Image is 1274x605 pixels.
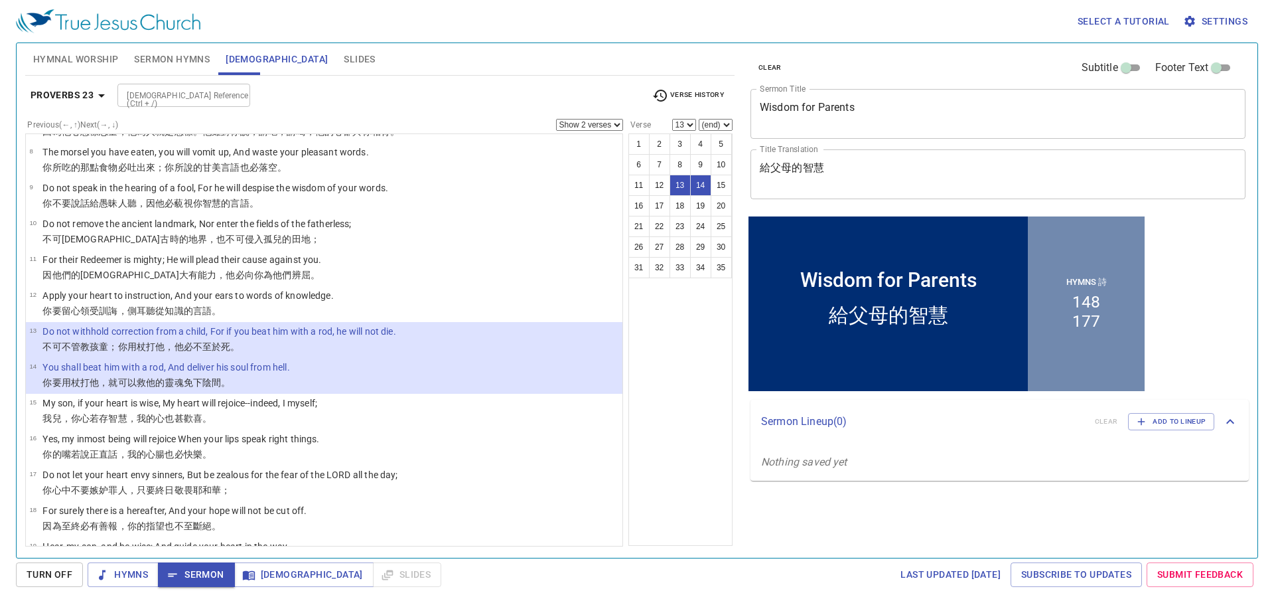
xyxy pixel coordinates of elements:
p: 你所吃 [42,161,368,174]
span: Verse History [652,88,724,104]
p: 因他們的[DEMOGRAPHIC_DATA] [42,268,321,282]
button: clear [750,60,790,76]
button: 22 [649,216,670,237]
iframe: from-child [745,213,1148,394]
wh3684: 聽，因他必藐視 [127,198,259,209]
wh3426: 善報，你的指望 [99,521,221,531]
textarea: Wisdom for Parents [760,101,1236,126]
button: 12 [649,175,670,196]
button: 26 [628,236,650,258]
wh2389: ，他必向你為他們辨屈 [216,270,320,280]
p: 我兒 [42,412,317,425]
button: [DEMOGRAPHIC_DATA] [234,562,374,587]
p: Do not let your heart envy sinners, But be zealous for the fear of the LORD all the day; [42,468,397,481]
span: Subscribe to Updates [1021,566,1131,583]
span: [DEMOGRAPHIC_DATA] [226,51,328,68]
p: 你不要說話 [42,197,388,210]
button: 31 [628,257,650,278]
wh1696: 正直話 [90,449,212,460]
wh7704: ； [311,234,320,244]
textarea: 給父母的智慧 [760,161,1236,187]
button: 2 [649,133,670,155]
wh4513: 不管教 [62,341,240,352]
span: Hymns [98,566,148,583]
wh1366: ，也不可侵入 [207,234,320,244]
button: 13 [670,175,691,196]
button: 16 [628,195,650,216]
i: Nothing saved yet [761,456,847,468]
button: 25 [711,216,732,237]
a: Subscribe to Updates [1011,562,1142,587]
input: Type Bible Reference [121,88,224,103]
button: 14 [690,175,711,196]
button: Turn Off [16,562,83,587]
wh7843: 。 [277,162,287,173]
wh1696: 給愚昧人 [90,198,259,209]
span: Settings [1186,13,1247,30]
label: Previous (←, ↑) Next (→, ↓) [27,121,118,129]
button: Verse History [644,86,732,106]
p: Hear, my son, and be wise; And guide your heart in the way. [42,540,289,553]
button: 23 [670,216,691,237]
div: Sermon Lineup(0)clearAdd to Lineup [750,400,1249,444]
wh935: 心 [71,305,221,316]
wh3820: 若存智慧 [90,413,212,424]
wh3820: 領受訓誨 [80,305,221,316]
button: 4 [690,133,711,155]
wh7585: 。 [221,377,230,388]
wh5769: 的地界 [179,234,320,244]
wh4405: 。 [249,198,259,209]
wh1350: 大有能力 [179,270,320,280]
p: Yes, my inmost being will rejoice When your lips speak right things. [42,432,319,446]
wh3820: 也甚歡喜 [165,413,212,424]
p: 因為至終 [42,519,307,533]
span: Select a tutorial [1078,13,1170,30]
span: 17 [29,470,36,477]
wh3820: 中不要嫉妒 [62,485,231,495]
p: 你的嘴 [42,448,319,461]
wh5315: 免下陰間 [184,377,231,388]
p: Do not speak in the hearing of a fool, For he will despise the wisdom of your words. [42,181,388,195]
button: 27 [649,236,670,258]
wh5937: 。 [202,449,212,460]
b: Proverbs 23 [31,87,94,104]
button: 34 [690,257,711,278]
wh5288: ；你用杖 [108,341,240,352]
wh8193: 若說 [71,449,212,460]
wh3629: 也必快樂 [165,449,212,460]
p: My son, if your heart is wise, My heart will rejoice--indeed, I myself; [42,396,317,410]
p: 不可[DEMOGRAPHIC_DATA] [42,232,351,246]
wh4148: ，側耳 [118,305,222,316]
wh2400: ，只要終日 [127,485,231,495]
span: Sermon [169,566,224,583]
button: 30 [711,236,732,258]
button: 29 [690,236,711,258]
button: 28 [670,236,691,258]
wh5273: 言語 [221,162,287,173]
button: 3 [670,133,691,155]
wh4148: 孩童 [90,341,240,352]
wh2449: ，我 [127,413,212,424]
p: Sermon Lineup ( 0 ) [761,414,1084,430]
span: Last updated [DATE] [900,566,1001,583]
wh5221: 他，他必不至於死 [155,341,240,352]
span: 18 [29,506,36,513]
span: Footer Text [1155,60,1209,76]
button: 35 [711,257,732,278]
span: Turn Off [27,566,72,583]
a: Last updated [DATE] [895,562,1006,587]
wh5221: 他，就可以救 [90,377,230,388]
p: For their Redeemer is mighty; He will plead their cause against you. [42,253,321,266]
span: 11 [29,255,36,262]
wh1121: ，你心 [62,413,212,424]
wh3772: 。 [212,521,221,531]
span: 14 [29,363,36,370]
button: 5 [711,133,732,155]
p: 你心 [42,483,397,497]
span: Hymnal Worship [33,51,119,68]
span: clear [758,62,782,74]
wh6958: ；你所說的甘美 [155,162,287,173]
wh319: 必有 [80,521,221,531]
